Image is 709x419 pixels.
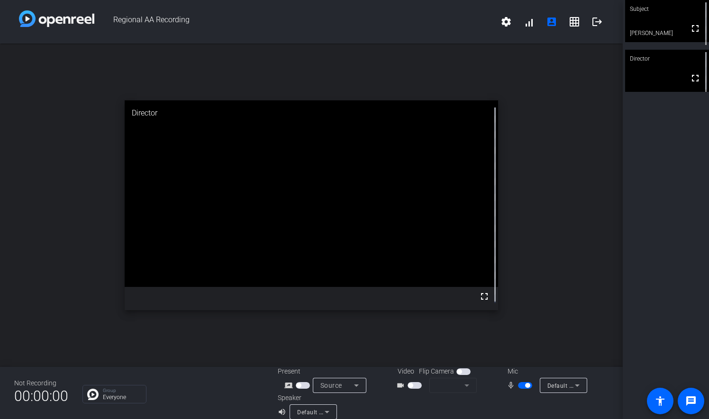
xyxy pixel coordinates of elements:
p: Group [103,388,141,393]
span: Regional AA Recording [94,10,495,33]
mat-icon: volume_up [278,406,289,418]
mat-icon: accessibility [654,395,666,407]
div: Not Recording [14,378,68,388]
mat-icon: grid_on [569,16,580,27]
img: white-gradient.svg [19,10,94,27]
mat-icon: message [685,395,697,407]
div: Speaker [278,393,335,403]
button: signal_cellular_alt [518,10,540,33]
div: Mic [498,366,593,376]
mat-icon: settings [500,16,512,27]
mat-icon: fullscreen [690,23,701,34]
mat-icon: mic_none [507,380,518,391]
span: Source [320,382,342,389]
img: Chat Icon [87,389,99,400]
mat-icon: fullscreen [690,72,701,84]
mat-icon: account_box [546,16,557,27]
p: Everyone [103,394,141,400]
mat-icon: logout [591,16,603,27]
span: Flip Camera [419,366,454,376]
div: Present [278,366,373,376]
span: Video [398,366,414,376]
mat-icon: videocam_outline [396,380,408,391]
mat-icon: screen_share_outline [284,380,296,391]
span: 00:00:00 [14,384,68,408]
div: Director [625,50,709,68]
span: Default - Speakers (2- Realtek High Definition Audio(SST)) [297,408,457,416]
mat-icon: fullscreen [479,291,490,302]
div: Director [125,100,498,126]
